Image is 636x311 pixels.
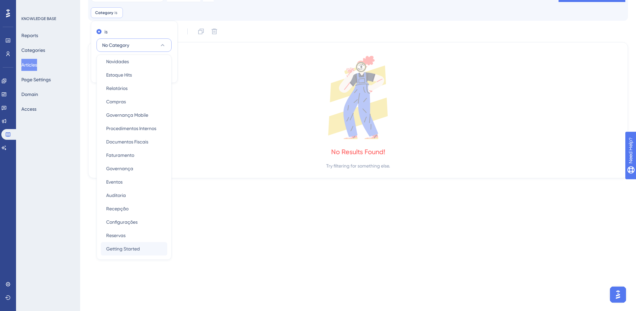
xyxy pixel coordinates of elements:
[106,218,138,226] span: Configurações
[101,162,167,175] button: Governança
[5,33,128,60] div: Bruna diz…
[5,176,128,202] div: Bruna diz…
[5,202,70,217] div: Claro! Vou fazer isso 😊
[21,88,38,100] button: Domain
[29,180,123,193] div: sobre o outro ponto, tem como criar uma sugestão de melhoria para isso?
[32,8,91,15] p: Ativo(a) nos últimos 15min
[21,16,56,21] div: KNOWLEDGE BASE
[101,148,167,162] button: Faturamento
[106,178,123,186] span: Eventos
[101,82,167,95] button: Relatórios
[101,189,167,202] button: Auditoria
[102,41,129,49] span: No Category
[106,84,128,92] span: Relatórios
[24,176,128,197] div: sobre o outro ponto, tem como criar uma sugestão de melhoria para isso?
[106,58,129,66] span: Novidades
[32,3,53,8] h1: Diênifer
[5,60,128,176] div: Diênifer diz…
[73,18,128,33] div: nossa não acredito
[21,44,45,56] button: Categories
[101,135,167,148] button: Documentos Fiscais
[101,55,167,68] button: Novidades
[24,33,128,55] div: na central de recursos eu consigo colocar de alguma forma?
[11,64,104,77] div: Sim, você pode habilitar a IA para aparecer na sua Central de Recursos:
[106,191,126,199] span: Auditoria
[101,229,167,242] button: Reservas
[115,10,117,15] span: is
[21,59,37,71] button: Articles
[19,4,30,14] img: Profile image for Diênifer
[101,95,167,108] button: Compras
[29,37,123,50] div: na central de recursos eu consigo colocar de alguma forma?
[608,285,628,305] iframe: UserGuiding AI Assistant Launcher
[331,147,385,157] div: No Results Found!
[106,151,134,159] span: Faturamento
[95,10,113,15] span: Category
[78,22,123,29] div: nossa não acredito
[101,242,167,255] button: Getting Started
[21,219,26,224] button: Seletor de Gif
[10,219,16,224] button: Seletor de emoji
[5,202,128,232] div: Diênifer diz…
[101,108,167,122] button: Governança Mobile
[104,28,108,36] label: is
[16,2,42,10] span: Need Help?
[5,60,110,171] div: Sim, você pode habilitar a IA para aparecer na sua Central de Recursos:
[6,205,128,216] textarea: Envie uma mensagem...
[106,165,133,173] span: Governança
[101,68,167,82] button: Estoque Hits
[101,175,167,189] button: Eventos
[117,3,129,15] div: Fechar
[21,103,36,115] button: Access
[106,71,132,79] span: Estoque Hits
[106,205,129,213] span: Recepção
[106,124,156,132] span: Procedimentos Internos
[101,202,167,215] button: Recepção
[21,29,38,41] button: Reports
[5,18,128,33] div: Bruna diz…
[106,98,126,106] span: Compras
[101,215,167,229] button: Configurações
[106,138,148,146] span: Documentos Fiscais
[101,122,167,135] button: Procedimentos Internos
[21,74,51,86] button: Page Settings
[106,111,148,119] span: Governança Mobile
[326,162,390,170] div: Try filtering for something else.
[96,38,172,52] button: No Category
[106,231,126,239] span: Reservas
[32,219,37,224] button: Carregar anexo
[4,3,17,15] button: go back
[106,245,140,253] span: Getting Started
[104,3,117,15] button: Início
[115,216,125,227] button: Enviar mensagem…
